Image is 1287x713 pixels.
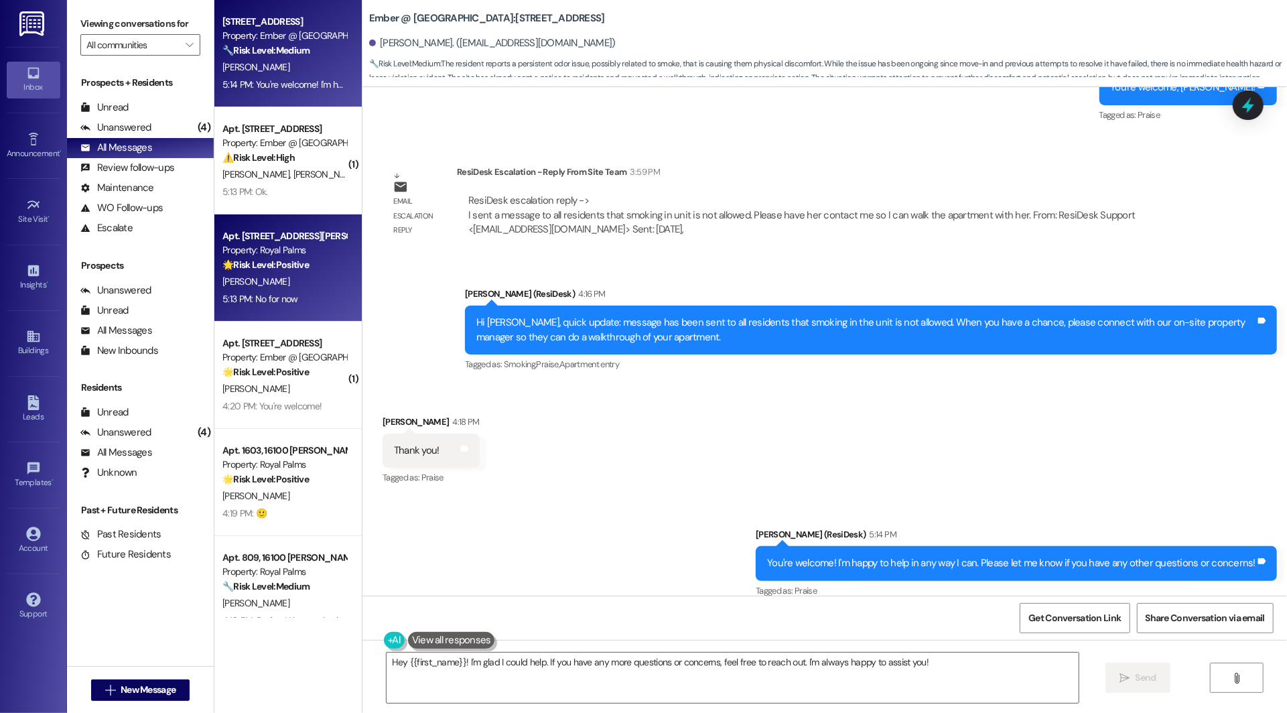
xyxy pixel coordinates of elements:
[1146,611,1265,625] span: Share Conversation via email
[1028,611,1121,625] span: Get Conversation Link
[222,61,289,73] span: [PERSON_NAME]
[121,683,176,697] span: New Message
[468,194,1136,236] div: ResiDesk escalation reply -> I sent a message to all residents that smoking in unit is not allowe...
[48,212,50,222] span: •
[383,415,480,434] div: [PERSON_NAME]
[80,121,151,135] div: Unanswered
[222,580,310,592] strong: 🔧 Risk Level: Medium
[67,76,214,90] div: Prospects + Residents
[1105,663,1170,693] button: Send
[222,122,346,136] div: Apt. [STREET_ADDRESS]
[222,336,346,350] div: Apt. [STREET_ADDRESS]
[222,597,289,609] span: [PERSON_NAME]
[504,359,537,370] span: Smoking ,
[7,325,60,361] a: Buildings
[80,466,137,480] div: Unknown
[80,324,152,338] div: All Messages
[7,457,60,493] a: Templates •
[194,422,214,443] div: (4)
[369,58,440,69] strong: 🔧 Risk Level: Medium
[222,78,705,90] div: 5:14 PM: You're welcome! I'm happy to help in any way I can. Please let me know if you have any o...
[222,400,322,412] div: 4:20 PM: You're welcome!
[67,381,214,395] div: Residents
[80,13,200,34] label: Viewing conversations for
[449,415,479,429] div: 4:18 PM
[222,293,298,305] div: 5:13 PM: No for now
[7,259,60,296] a: Insights •
[537,359,559,370] span: Praise ,
[627,165,660,179] div: 3:59 PM
[1120,673,1130,684] i: 
[222,29,346,43] div: Property: Ember @ [GEOGRAPHIC_DATA]
[222,614,764,627] div: 4:10 PM: Perfect! I have submitted Service Request 10777-1 and escalated this to the team. Is the...
[7,588,60,625] a: Support
[222,186,268,198] div: 5:13 PM: Ok.
[387,653,1079,703] textarea: Hey {{first_name}}! I'm glad I could help. If you have any more questions or concerns, feel free ...
[575,287,605,301] div: 4:16 PM
[383,468,480,487] div: Tagged as:
[222,490,289,502] span: [PERSON_NAME]
[394,444,439,458] div: Thank you!
[1232,673,1242,684] i: 
[559,359,619,370] span: Apartment entry
[222,350,346,365] div: Property: Ember @ [GEOGRAPHIC_DATA]
[80,547,171,562] div: Future Residents
[19,11,47,36] img: ResiDesk Logo
[80,161,174,175] div: Review follow-ups
[194,117,214,138] div: (4)
[767,556,1256,570] div: You're welcome! I'm happy to help in any way I can. Please let me know if you have any other ques...
[80,304,129,318] div: Unread
[80,201,163,215] div: WO Follow-ups
[795,585,817,596] span: Praise
[222,229,346,243] div: Apt. [STREET_ADDRESS][PERSON_NAME]
[186,40,193,50] i: 
[756,527,1277,546] div: [PERSON_NAME] (ResiDesk)
[86,34,179,56] input: All communities
[80,344,158,358] div: New Inbounds
[80,283,151,298] div: Unanswered
[222,507,267,519] div: 4:19 PM: 🙂
[756,581,1277,600] div: Tagged as:
[222,259,309,271] strong: 🌟 Risk Level: Positive
[1111,80,1256,94] div: You're welcome, [PERSON_NAME]!
[67,503,214,517] div: Past + Future Residents
[476,316,1256,344] div: Hi [PERSON_NAME], quick update: message has been sent to all residents that smoking in the unit i...
[293,168,360,180] span: [PERSON_NAME]
[222,551,346,565] div: Apt. 809, 16100 [PERSON_NAME] Pass
[105,685,115,696] i: 
[457,165,1195,184] div: ResiDesk Escalation - Reply From Site Team
[222,168,293,180] span: [PERSON_NAME]
[222,565,346,579] div: Property: Royal Palms
[369,57,1287,86] span: : The resident reports a persistent odor issue, possibly related to smoke, that is causing them p...
[393,194,446,237] div: Email escalation reply
[222,151,295,164] strong: ⚠️ Risk Level: High
[7,194,60,230] a: Site Visit •
[80,141,152,155] div: All Messages
[67,259,214,273] div: Prospects
[1138,109,1160,121] span: Praise
[421,472,444,483] span: Praise
[7,523,60,559] a: Account
[60,147,62,156] span: •
[7,391,60,428] a: Leads
[465,287,1277,306] div: [PERSON_NAME] (ResiDesk)
[222,15,346,29] div: [STREET_ADDRESS]
[80,221,133,235] div: Escalate
[369,36,616,50] div: [PERSON_NAME]. ([EMAIL_ADDRESS][DOMAIN_NAME])
[222,458,346,472] div: Property: Royal Palms
[222,383,289,395] span: [PERSON_NAME]
[465,354,1277,374] div: Tagged as:
[222,136,346,150] div: Property: Ember @ [GEOGRAPHIC_DATA]
[80,527,161,541] div: Past Residents
[80,181,154,195] div: Maintenance
[52,476,54,485] span: •
[80,426,151,440] div: Unanswered
[222,444,346,458] div: Apt. 1603, 16100 [PERSON_NAME] Pass
[80,405,129,419] div: Unread
[1099,105,1278,125] div: Tagged as:
[80,446,152,460] div: All Messages
[222,275,289,287] span: [PERSON_NAME]
[1137,603,1274,633] button: Share Conversation via email
[80,101,129,115] div: Unread
[369,11,605,25] b: Ember @ [GEOGRAPHIC_DATA]: [STREET_ADDRESS]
